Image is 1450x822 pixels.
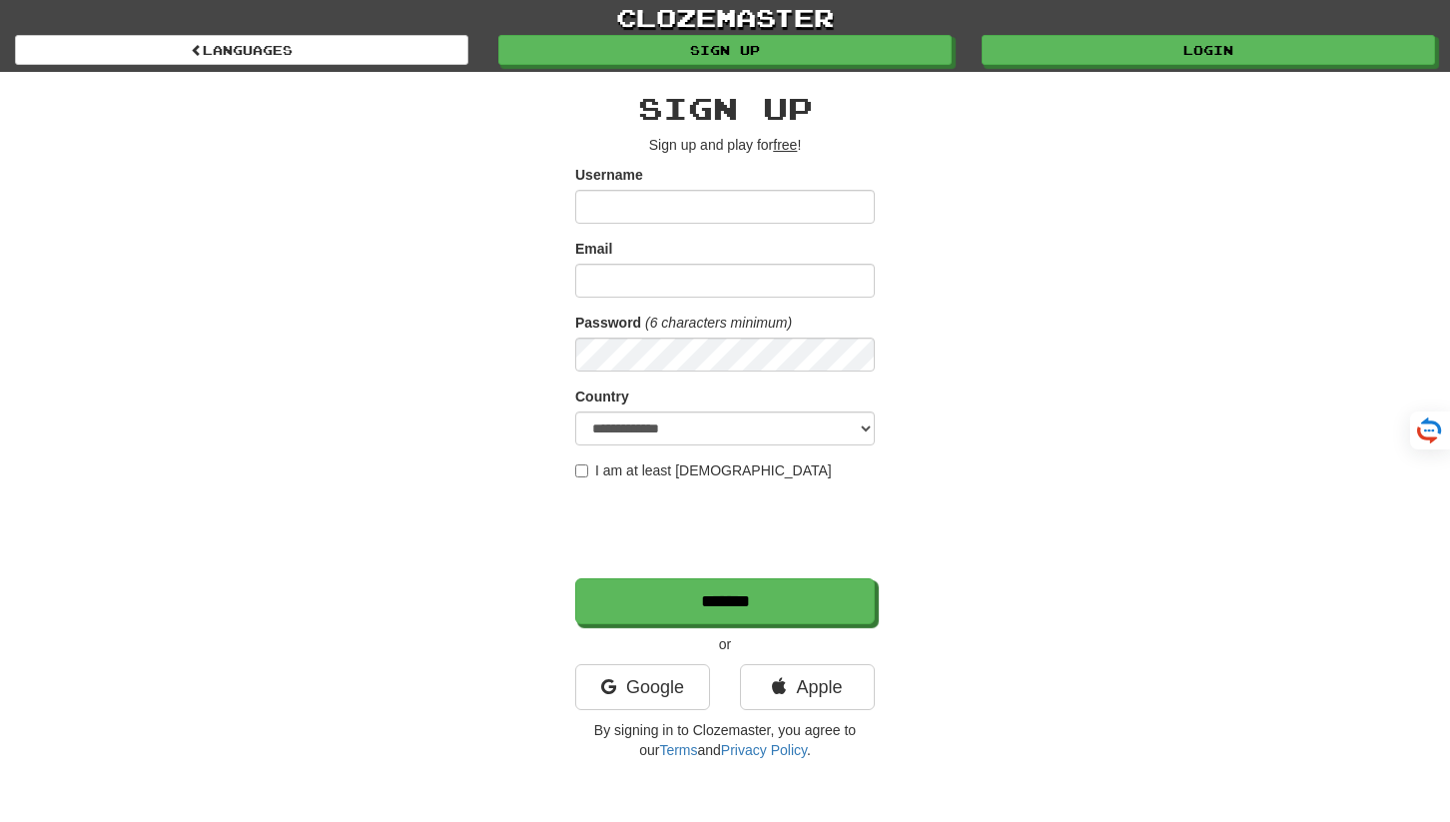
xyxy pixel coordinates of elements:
p: By signing in to Clozemaster, you agree to our and . [575,720,875,760]
a: Privacy Policy [721,742,807,758]
label: I am at least [DEMOGRAPHIC_DATA] [575,460,832,480]
a: Languages [15,35,468,65]
u: free [773,137,797,153]
em: (6 characters minimum) [645,315,792,331]
a: Login [982,35,1435,65]
label: Email [575,239,612,259]
p: or [575,634,875,654]
h2: Sign up [575,92,875,125]
a: Google [575,664,710,710]
a: Terms [659,742,697,758]
a: Apple [740,664,875,710]
label: Password [575,313,641,333]
input: I am at least [DEMOGRAPHIC_DATA] [575,464,588,477]
p: Sign up and play for ! [575,135,875,155]
iframe: reCAPTCHA [575,490,879,568]
a: Sign up [498,35,952,65]
label: Country [575,387,629,407]
label: Username [575,165,643,185]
